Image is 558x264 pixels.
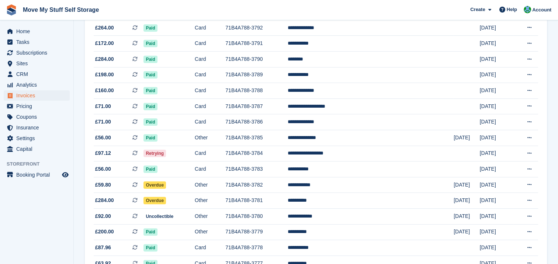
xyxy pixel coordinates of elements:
[143,228,157,236] span: Paid
[143,166,157,173] span: Paid
[143,56,157,63] span: Paid
[95,103,111,110] span: £71.00
[4,80,70,90] a: menu
[4,37,70,47] a: menu
[20,4,102,16] a: Move My Stuff Self Storage
[16,58,60,69] span: Sites
[4,101,70,111] a: menu
[16,122,60,133] span: Insurance
[225,161,288,177] td: 71B4A788-3783
[195,114,225,130] td: Card
[95,149,111,157] span: £97.12
[225,36,288,52] td: 71B4A788-3791
[143,134,157,142] span: Paid
[4,170,70,180] a: menu
[143,71,157,79] span: Paid
[143,87,157,94] span: Paid
[95,24,114,32] span: £264.00
[143,181,166,189] span: Overdue
[16,69,60,79] span: CRM
[4,90,70,101] a: menu
[225,52,288,67] td: 71B4A788-3790
[195,20,225,36] td: Card
[95,181,111,189] span: £59.80
[143,244,157,251] span: Paid
[454,130,480,146] td: [DATE]
[4,69,70,79] a: menu
[143,103,157,110] span: Paid
[480,161,513,177] td: [DATE]
[454,224,480,240] td: [DATE]
[195,193,225,209] td: Other
[95,39,114,47] span: £172.00
[480,52,513,67] td: [DATE]
[480,193,513,209] td: [DATE]
[225,130,288,146] td: 71B4A788-3785
[95,165,111,173] span: £56.00
[225,209,288,225] td: 71B4A788-3780
[16,112,60,122] span: Coupons
[16,37,60,47] span: Tasks
[225,177,288,193] td: 71B4A788-3782
[16,101,60,111] span: Pricing
[225,193,288,209] td: 71B4A788-3781
[225,240,288,256] td: 71B4A788-3778
[480,177,513,193] td: [DATE]
[532,6,551,14] span: Account
[4,133,70,143] a: menu
[4,48,70,58] a: menu
[454,193,480,209] td: [DATE]
[195,67,225,83] td: Card
[16,26,60,37] span: Home
[225,98,288,114] td: 71B4A788-3787
[16,144,60,154] span: Capital
[480,240,513,256] td: [DATE]
[480,209,513,225] td: [DATE]
[195,240,225,256] td: Card
[195,130,225,146] td: Other
[195,98,225,114] td: Card
[4,58,70,69] a: menu
[225,20,288,36] td: 71B4A788-3792
[225,67,288,83] td: 71B4A788-3789
[16,48,60,58] span: Subscriptions
[195,224,225,240] td: Other
[454,209,480,225] td: [DATE]
[454,177,480,193] td: [DATE]
[95,228,114,236] span: £200.00
[480,20,513,36] td: [DATE]
[225,146,288,161] td: 71B4A788-3784
[143,197,166,204] span: Overdue
[143,40,157,47] span: Paid
[480,67,513,83] td: [DATE]
[480,83,513,99] td: [DATE]
[95,197,114,204] span: £284.00
[225,83,288,99] td: 71B4A788-3788
[143,213,176,220] span: Uncollectible
[4,144,70,154] a: menu
[16,133,60,143] span: Settings
[480,146,513,161] td: [DATE]
[225,114,288,130] td: 71B4A788-3786
[95,244,111,251] span: £87.96
[480,36,513,52] td: [DATE]
[6,4,17,15] img: stora-icon-8386f47178a22dfd0bd8f6a31ec36ba5ce8667c1dd55bd0f319d3a0aa187defe.svg
[7,160,73,168] span: Storefront
[143,24,157,32] span: Paid
[16,170,60,180] span: Booking Portal
[95,118,111,126] span: £71.00
[195,209,225,225] td: Other
[524,6,531,13] img: Dan
[95,134,111,142] span: £56.00
[61,170,70,179] a: Preview store
[225,224,288,240] td: 71B4A788-3779
[16,90,60,101] span: Invoices
[195,52,225,67] td: Card
[95,87,114,94] span: £160.00
[95,55,114,63] span: £284.00
[480,114,513,130] td: [DATE]
[4,26,70,37] a: menu
[480,130,513,146] td: [DATE]
[143,118,157,126] span: Paid
[195,161,225,177] td: Card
